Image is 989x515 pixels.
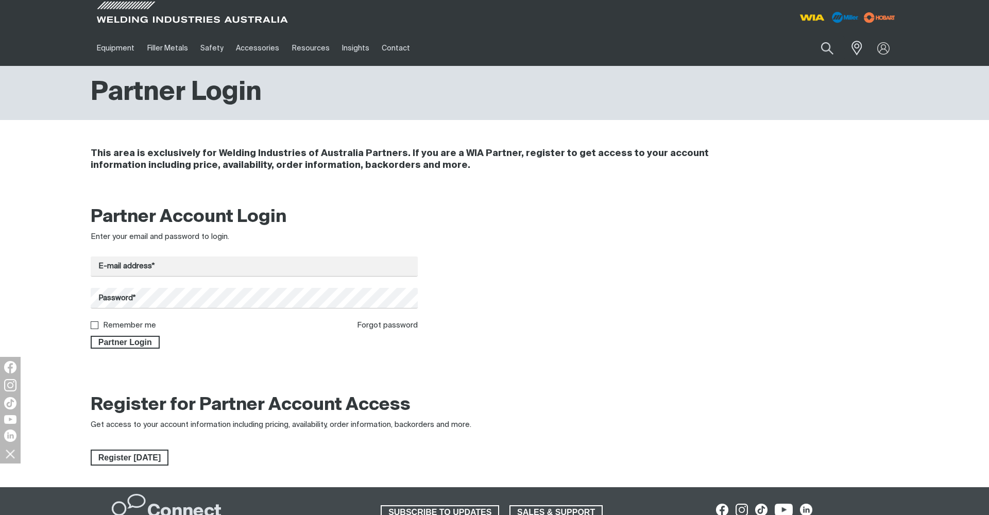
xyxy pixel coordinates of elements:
img: hide socials [2,445,19,462]
a: Accessories [230,30,285,66]
h2: Register for Partner Account Access [91,394,411,417]
h4: This area is exclusively for Welding Industries of Australia Partners. If you are a WIA Partner, ... [91,148,761,171]
a: Forgot password [357,321,418,329]
a: Filler Metals [141,30,194,66]
img: Facebook [4,361,16,373]
img: Instagram [4,379,16,391]
img: YouTube [4,415,16,424]
span: Partner Login [92,336,159,349]
img: miller [861,10,898,25]
a: Resources [286,30,336,66]
a: Register Today [91,450,168,466]
span: Register [DATE] [92,450,167,466]
h2: Partner Account Login [91,206,418,229]
a: Safety [194,30,230,66]
label: Remember me [103,321,156,329]
img: LinkedIn [4,430,16,442]
span: Get access to your account information including pricing, availability, order information, backor... [91,421,471,428]
a: Equipment [91,30,141,66]
a: Contact [376,30,416,66]
a: Insights [336,30,376,66]
img: TikTok [4,397,16,409]
input: Product name or item number... [797,36,845,60]
h1: Partner Login [91,76,262,110]
div: Enter your email and password to login. [91,231,418,243]
nav: Main [91,30,696,66]
button: Search products [810,36,845,60]
button: Partner Login [91,336,160,349]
